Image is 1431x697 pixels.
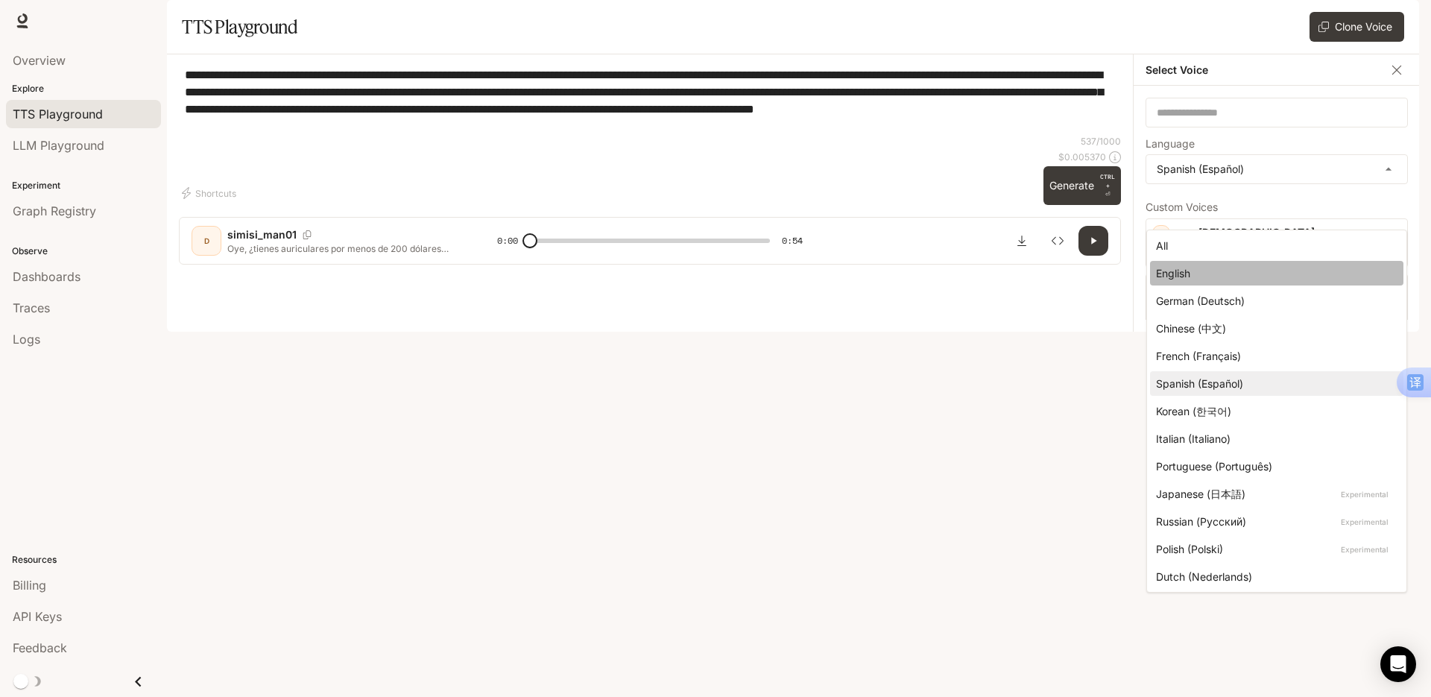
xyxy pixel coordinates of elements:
p: Experimental [1338,515,1391,529]
div: Portuguese (Português) [1156,458,1391,474]
div: All [1156,238,1391,253]
div: Italian (Italiano) [1156,431,1391,447]
div: Russian (Русский) [1156,514,1391,529]
div: Japanese (日本語) [1156,486,1391,502]
div: Spanish (Español) [1156,376,1391,391]
p: Experimental [1338,543,1391,556]
div: Dutch (Nederlands) [1156,569,1391,584]
div: Korean (한국어) [1156,403,1391,419]
div: Chinese (中文) [1156,321,1391,336]
div: Polish (Polski) [1156,541,1391,557]
div: German (Deutsch) [1156,293,1391,309]
p: Experimental [1338,488,1391,501]
div: English [1156,265,1391,281]
div: French (Français) [1156,348,1391,364]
